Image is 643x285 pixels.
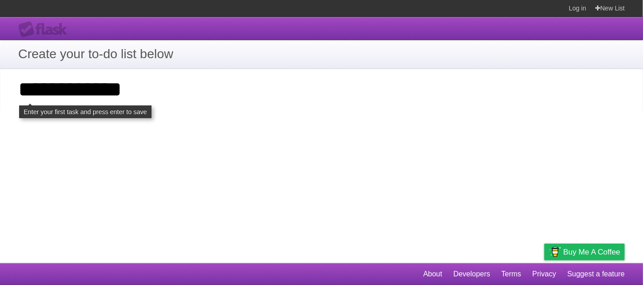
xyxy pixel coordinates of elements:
div: Flask [18,21,73,38]
img: Buy me a coffee [549,244,561,260]
span: Buy me a coffee [563,244,620,260]
a: Privacy [532,265,556,283]
a: Terms [501,265,521,283]
a: Buy me a coffee [544,244,625,260]
a: Suggest a feature [567,265,625,283]
a: About [423,265,442,283]
a: Developers [453,265,490,283]
h1: Create your to-do list below [18,45,625,64]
